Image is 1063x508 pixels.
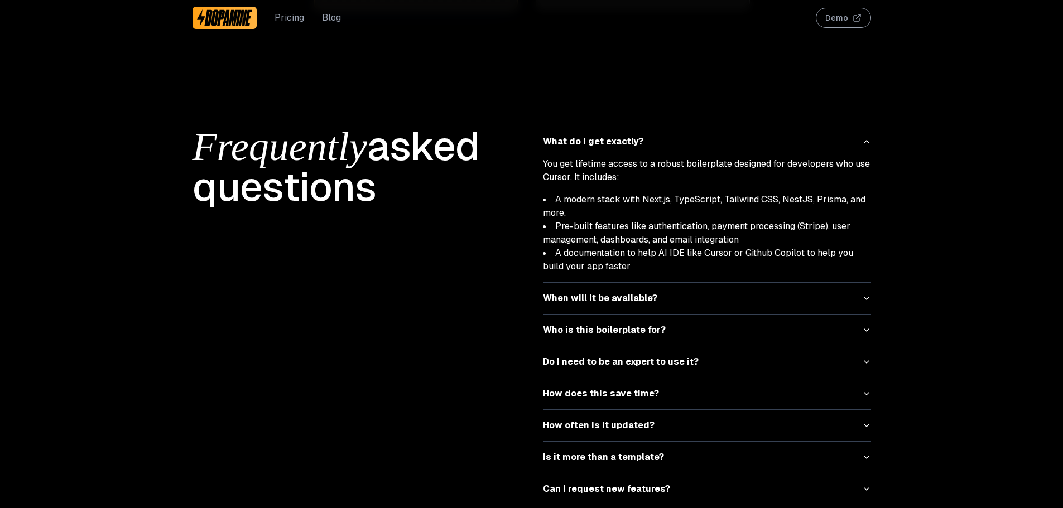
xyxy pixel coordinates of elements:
a: Blog [322,11,341,25]
button: How does this save time? [543,378,871,409]
h1: asked questions [193,126,521,207]
a: Pricing [275,11,304,25]
li: A modern stack with Next.js, TypeScript, Tailwind CSS, NestJS, Prisma, and more. [543,193,871,220]
li: Pre-built features like authentication, payment processing (Stripe), user management, dashboards,... [543,220,871,246]
a: Dopamine [193,7,257,29]
button: Do I need to be an expert to use it? [543,346,871,378]
div: What do I get exactly? [543,157,871,282]
button: Can I request new features? [543,473,871,505]
button: How often is it updated? [543,410,871,441]
img: Dopamine [197,9,253,27]
p: You get lifetime access to a robust boilerplate designed for developers who use Cursor. It includes: [543,157,871,184]
button: Who is this boilerplate for? [543,315,871,346]
button: What do I get exactly? [543,126,871,157]
button: Demo [816,8,871,28]
button: When will it be available? [543,283,871,314]
span: Frequently [193,124,367,169]
button: Is it more than a template? [543,442,871,473]
li: A documentation to help AI IDE like Cursor or Github Copilot to help you build your app faster [543,246,871,273]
